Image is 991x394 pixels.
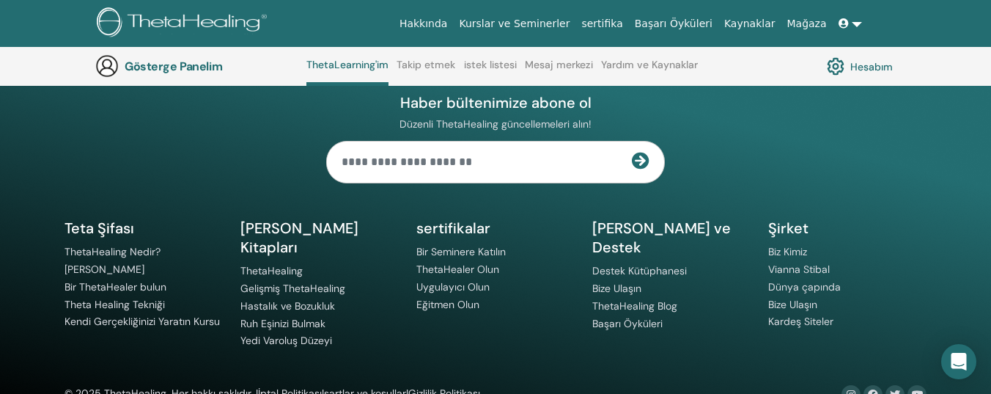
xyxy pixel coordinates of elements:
a: Eğitmen Olun [416,298,479,311]
font: Teta Şifası [65,219,134,238]
div: Intercom Messenger'ı açın [941,344,976,379]
font: [PERSON_NAME] Kitapları [240,219,358,257]
a: Kurslar ve Seminerler [453,10,575,37]
font: Kaynaklar [724,18,776,29]
a: Hesabım [827,54,893,79]
a: Biz Kimiz [768,245,807,258]
img: generic-user-icon.jpg [95,54,119,78]
font: Yardım ve Kaynaklar [601,58,698,71]
a: Theta Healing Tekniği [65,298,165,311]
font: sertifikalar [416,219,490,238]
a: Ruh Eşinizi Bulmak [240,317,325,330]
a: Dünya çapında [768,280,841,293]
a: Gelişmiş ThetaHealing [240,282,345,295]
font: [PERSON_NAME] ve Destek [592,219,731,257]
font: Haber bültenimize abone ol [400,93,592,112]
img: logo.png [97,7,272,40]
a: Kendi Gerçekliğinizi Yaratın Kursu [65,315,220,328]
a: ThetaHealing Blog [592,299,677,313]
a: Bize Ulaşın [768,298,817,311]
a: ThetaHealer Olun [416,263,499,276]
font: Takip etmek [397,58,455,71]
a: Bize Ulaşın [592,282,641,295]
font: Hakkında [399,18,448,29]
a: ThetaHealing [240,264,303,277]
a: Destek Kütüphanesi [592,264,687,277]
a: Uygulayıcı Olun [416,280,490,293]
a: Kaynaklar [718,10,781,37]
a: Mağaza [781,10,832,37]
font: Şirket [768,219,808,238]
a: Yardım ve Kaynaklar [601,59,698,82]
font: Başarı Öyküleri [635,18,712,29]
img: cog.svg [827,54,844,79]
font: Düzenli ThetaHealing güncellemeleri alın! [399,117,592,131]
a: ThetaLearning'im [306,59,388,86]
a: Mesaj merkezi [525,59,593,82]
font: istek listesi [464,58,517,71]
a: Takip etmek [397,59,455,82]
a: Vianna Stibal [768,263,830,276]
a: [PERSON_NAME] [65,263,144,276]
a: Hakkında [394,10,454,37]
font: Mağaza [786,18,826,29]
a: sertifika [575,10,628,37]
a: Bir Seminere Katılın [416,245,506,258]
a: istek listesi [464,59,517,82]
a: Başarı Öyküleri [629,10,718,37]
a: Bir ThetaHealer bulun [65,280,166,293]
a: Kardeş Siteler [768,315,833,328]
font: Kurslar ve Seminerler [459,18,570,29]
font: ThetaLearning'im [306,58,388,71]
font: Gösterge Panelim [125,59,222,74]
a: Hastalık ve Bozukluk [240,299,335,313]
a: ThetaHealing Nedir? [65,245,161,258]
font: Mesaj merkezi [525,58,593,71]
a: Başarı Öyküleri [592,317,663,330]
font: Hesabım [850,60,893,73]
font: sertifika [581,18,622,29]
a: Yedi Varoluş Düzeyi [240,334,332,347]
